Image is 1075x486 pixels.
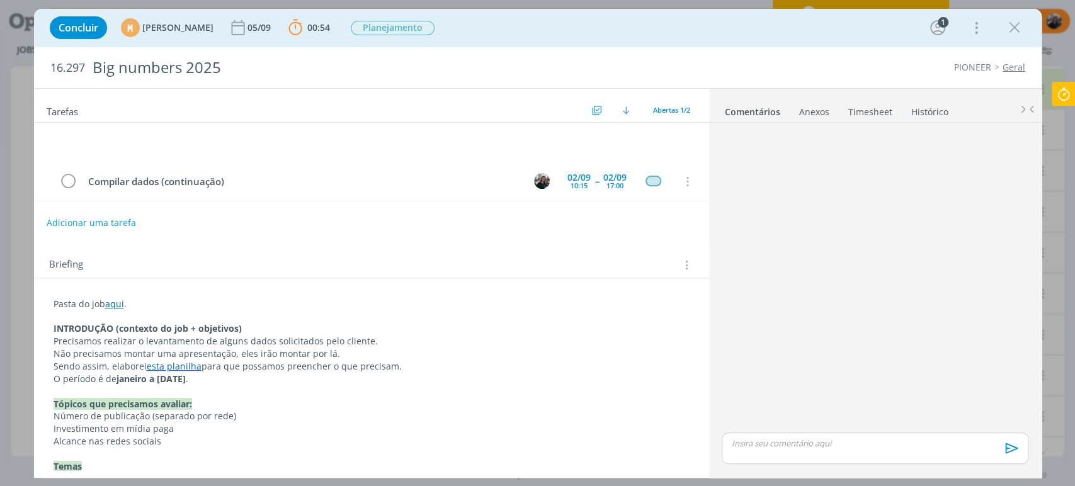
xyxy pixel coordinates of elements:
[534,173,550,189] img: M
[83,174,523,189] div: Compilar dados (continuação)
[54,422,690,435] p: Investimento em mídia paga
[54,360,690,373] p: Sendo assim, elaborei para que possamos preencher o que precisam.
[285,18,333,38] button: 00:54
[54,398,192,410] strong: Tópicos que precisamos avaliar:
[54,348,690,360] p: Não precisamos montar uma apresentação, eles irão montar por lá.
[799,106,829,118] div: Anexos
[50,16,107,39] button: Concluir
[848,100,893,118] a: Timesheet
[142,23,213,32] span: [PERSON_NAME]
[88,52,614,83] div: Big numbers 2025
[595,177,599,186] span: --
[911,100,949,118] a: Histórico
[117,373,186,385] strong: janeiro a [DATE]
[653,105,690,115] span: Abertas 1/2
[147,360,202,372] a: esta planilha
[47,103,78,118] span: Tarefas
[54,435,690,448] p: Alcance nas redes sociais
[351,21,435,35] span: Planejamento
[350,20,435,36] button: Planejamento
[54,298,690,310] p: Pasta do job .
[49,257,83,273] span: Briefing
[54,373,690,385] p: O período é de .
[938,17,948,28] div: 1
[59,23,98,33] span: Concluir
[571,182,588,189] div: 10:15
[54,460,82,472] strong: Temas
[34,9,1042,478] div: dialog
[954,61,991,73] a: PIONEER
[603,173,627,182] div: 02/09
[622,106,630,114] img: arrow-down.svg
[606,182,623,189] div: 17:00
[121,18,140,37] div: M
[307,21,330,33] span: 00:54
[247,23,273,32] div: 05/09
[928,18,948,38] button: 1
[1003,61,1025,73] a: Geral
[50,61,85,75] span: 16.297
[105,298,124,310] a: aqui
[533,172,552,191] button: M
[54,322,242,334] strong: INTRODUÇÃO (contexto do job + objetivos)
[121,18,213,37] button: M[PERSON_NAME]
[567,173,591,182] div: 02/09
[54,410,690,422] p: Número de publicação (separado por rede)
[46,212,137,234] button: Adicionar uma tarefa
[724,100,781,118] a: Comentários
[54,335,690,348] p: Precisamos realizar o levantamento de alguns dados solicitados pelo cliente.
